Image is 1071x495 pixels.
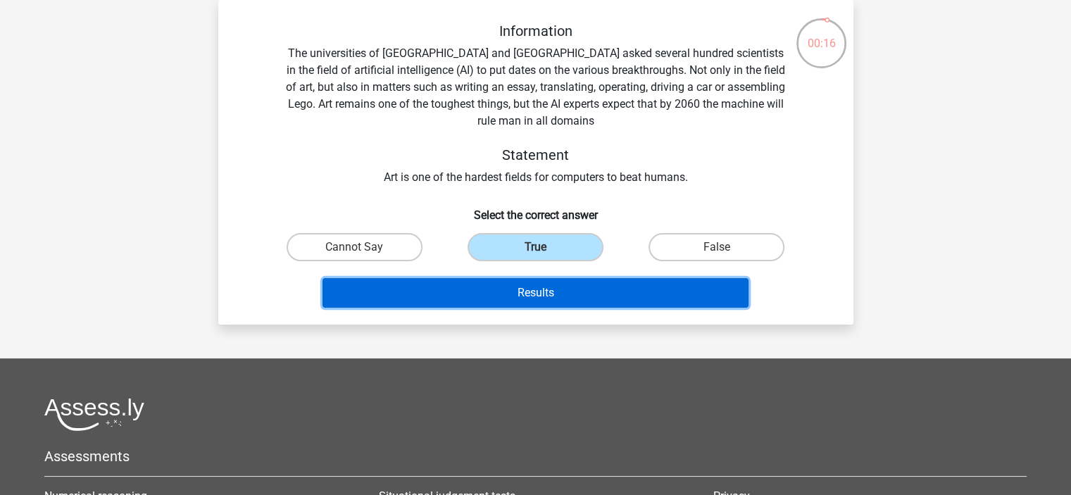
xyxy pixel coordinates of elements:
label: True [468,233,603,261]
label: Cannot Say [287,233,422,261]
h5: Assessments [44,448,1027,465]
h6: Select the correct answer [241,197,831,222]
button: Results [322,278,749,308]
h5: Statement [286,146,786,163]
div: The universities of [GEOGRAPHIC_DATA] and [GEOGRAPHIC_DATA] asked several hundred scientists in t... [241,23,831,186]
div: 00:16 [795,17,848,52]
img: Assessly logo [44,398,144,431]
h5: Information [286,23,786,39]
label: False [649,233,784,261]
